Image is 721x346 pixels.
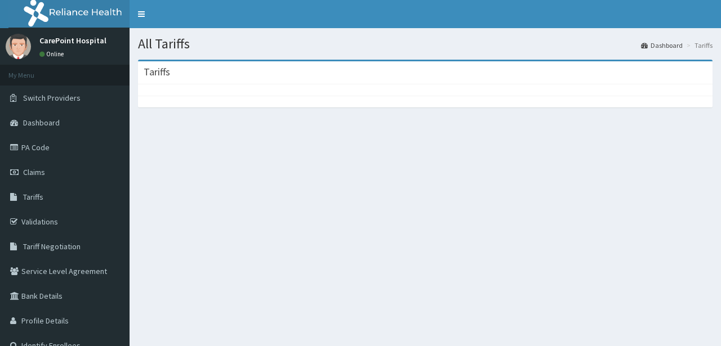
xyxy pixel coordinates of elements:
[23,192,43,202] span: Tariffs
[6,34,31,59] img: User Image
[144,67,170,77] h3: Tariffs
[23,118,60,128] span: Dashboard
[138,37,713,51] h1: All Tariffs
[23,167,45,177] span: Claims
[39,37,106,44] p: CarePoint Hospital
[684,41,713,50] li: Tariffs
[23,241,81,251] span: Tariff Negotiation
[39,50,66,58] a: Online
[23,93,81,103] span: Switch Providers
[641,41,683,50] a: Dashboard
